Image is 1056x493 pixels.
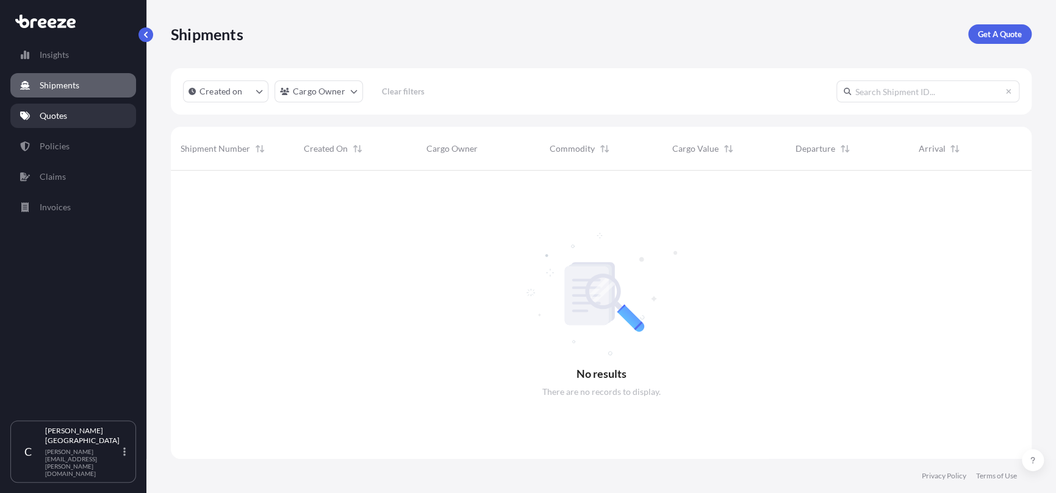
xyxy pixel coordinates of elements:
a: Quotes [10,104,136,128]
p: Shipments [40,79,79,91]
span: Departure [796,143,835,155]
button: cargoOwner Filter options [275,80,363,102]
a: Policies [10,134,136,158]
a: Claims [10,165,136,189]
p: Quotes [40,110,67,122]
p: [PERSON_NAME] [GEOGRAPHIC_DATA] [45,426,121,445]
p: [PERSON_NAME][EMAIL_ADDRESS][PERSON_NAME][DOMAIN_NAME] [45,448,121,477]
button: Sort [947,141,962,156]
button: Clear filters [369,82,437,101]
p: Get A Quote [978,28,1022,40]
a: Get A Quote [968,24,1032,44]
p: Cargo Owner [293,85,345,98]
p: Clear filters [382,85,425,98]
button: Sort [721,141,736,156]
span: Cargo Owner [426,143,478,155]
a: Terms of Use [976,471,1017,481]
span: Shipment Number [181,143,250,155]
p: Shipments [171,24,243,44]
p: Claims [40,171,66,183]
button: Sort [838,141,852,156]
span: C [24,445,32,458]
button: Sort [253,141,267,156]
p: Insights [40,49,69,61]
button: Sort [350,141,365,156]
input: Search Shipment ID... [836,80,1019,102]
button: Sort [597,141,612,156]
span: Cargo Value [672,143,719,155]
a: Privacy Policy [922,471,966,481]
span: Arrival [918,143,945,155]
a: Invoices [10,195,136,219]
p: Invoices [40,201,71,213]
button: createdOn Filter options [183,80,268,102]
span: Created On [304,143,348,155]
a: Shipments [10,73,136,98]
p: Policies [40,140,70,152]
span: Commodity [550,143,595,155]
p: Created on [199,85,243,98]
a: Insights [10,43,136,67]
